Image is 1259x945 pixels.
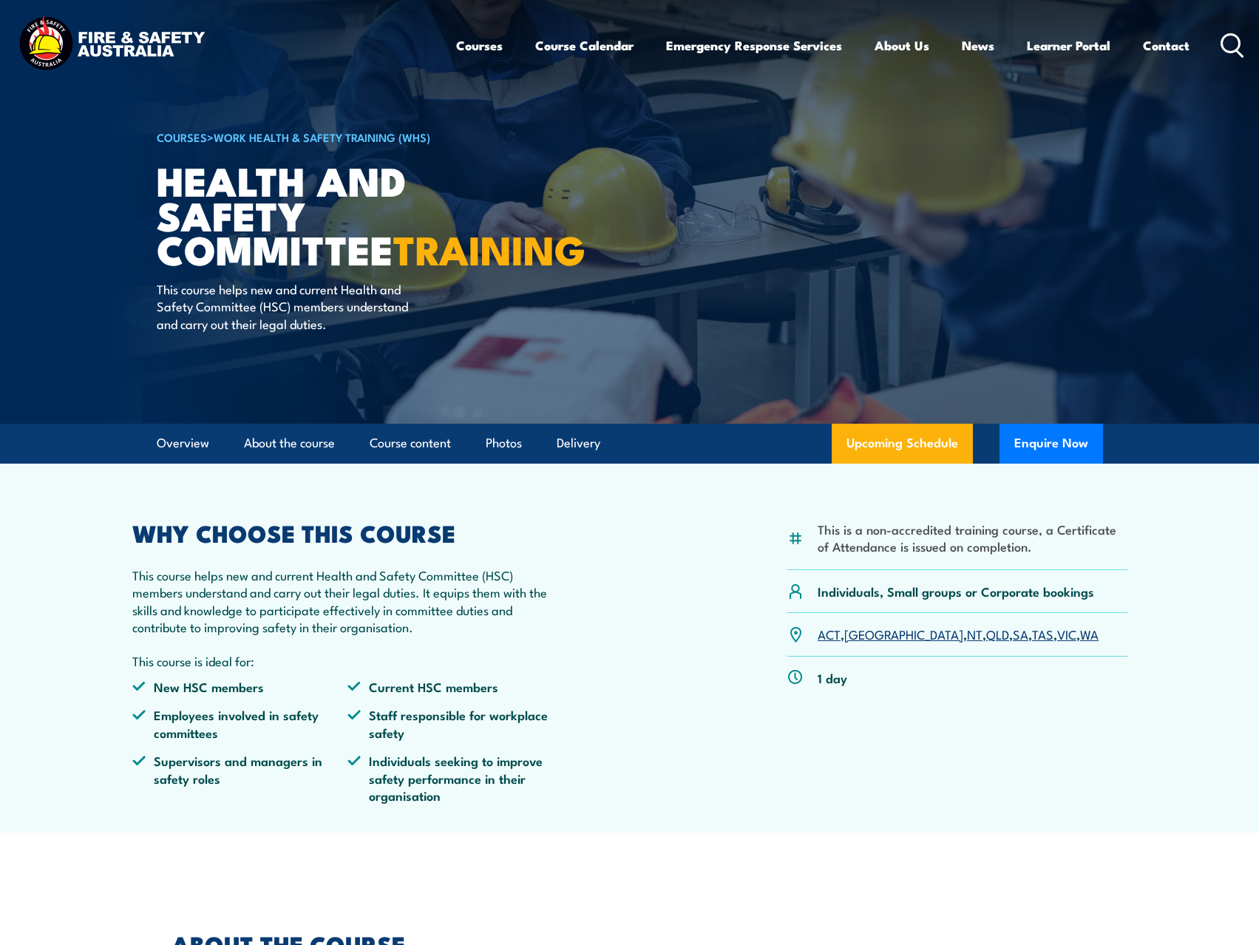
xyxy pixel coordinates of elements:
a: Contact [1143,26,1190,65]
a: SA [1013,625,1028,643]
li: This is a non-accredited training course, a Certificate of Attendance is issued on completion. [818,521,1127,555]
h1: Health and Safety Committee [157,163,522,266]
p: This course helps new and current Health and Safety Committee (HSC) members understand and carry ... [157,280,427,332]
h2: WHY CHOOSE THIS COURSE [132,522,564,543]
li: Individuals seeking to improve safety performance in their organisation [347,752,563,804]
li: Supervisors and managers in safety roles [132,752,348,804]
a: NT [967,625,983,643]
a: Overview [157,424,209,463]
a: Work Health & Safety Training (WHS) [214,129,430,145]
a: Photos [486,424,522,463]
li: New HSC members [132,678,348,695]
a: Emergency Response Services [666,26,842,65]
a: [GEOGRAPHIC_DATA] [844,625,963,643]
a: About Us [875,26,929,65]
a: VIC [1057,625,1076,643]
a: Courses [456,26,503,65]
a: WA [1080,625,1099,643]
li: Employees involved in safety committees [132,706,348,741]
a: ACT [818,625,841,643]
a: Course Calendar [535,26,634,65]
a: QLD [986,625,1009,643]
a: News [962,26,994,65]
p: Individuals, Small groups or Corporate bookings [818,583,1094,600]
a: Delivery [557,424,600,463]
a: Course content [370,424,451,463]
p: 1 day [818,669,847,686]
strong: TRAINING [393,217,586,279]
li: Staff responsible for workplace safety [347,706,563,741]
a: About the course [244,424,335,463]
button: Enquire Now [1000,424,1103,464]
a: Learner Portal [1027,26,1110,65]
a: Upcoming Schedule [832,424,973,464]
a: TAS [1032,625,1053,643]
h6: > [157,128,522,146]
a: COURSES [157,129,207,145]
li: Current HSC members [347,678,563,695]
p: This course helps new and current Health and Safety Committee (HSC) members understand and carry ... [132,566,564,636]
p: , , , , , , , [818,626,1099,643]
p: This course is ideal for: [132,652,564,669]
